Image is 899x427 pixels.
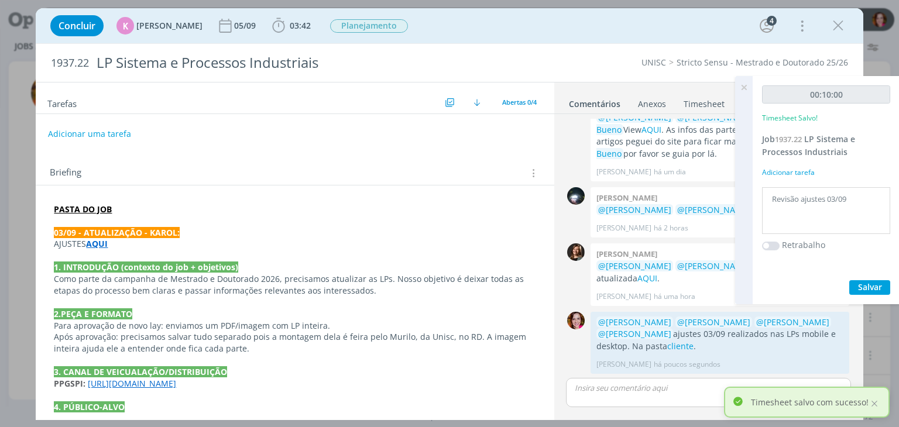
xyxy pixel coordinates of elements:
span: há 2 horas [654,223,688,233]
p: Timesheet Salvo! [762,113,818,123]
p: [PERSON_NAME] [596,291,651,302]
button: Adicionar uma tarefa [47,123,132,144]
strong: 1. INTRODUÇÃO (contexto do job + objetivos) [54,261,238,273]
span: Abertas 0/4 [502,98,537,106]
p: ajustes 03/09 realizados nas LPs mobile e desktop. Na pasta . [596,316,843,352]
span: Briefing [50,166,81,181]
span: Planejamento [330,19,408,33]
span: @[PERSON_NAME] [677,204,750,215]
strong: 2.PEÇA E FORMATO [54,308,132,319]
img: B [567,312,585,329]
div: 05/09 [234,22,258,30]
p: [PERSON_NAME] [596,223,651,233]
span: @[PERSON_NAME] [677,316,750,328]
span: há uma hora [654,291,695,302]
strong: 03/09 - ATUALIZAÇÃO - KAROL: [54,227,180,238]
div: dialog [36,8,863,420]
span: [PERSON_NAME] [136,22,203,30]
a: [URL][DOMAIN_NAME] [88,378,176,389]
p: Após aprovação: precisamos salvar tudo separado pois a montagem dela é feira pelo Murilo, da Unis... [54,331,536,354]
b: [PERSON_NAME] [596,249,657,259]
span: há poucos segundos [654,359,720,370]
p: Timesheet salvo com sucesso! [751,396,869,408]
span: @Bruna Bueno [596,112,788,135]
a: AQUI [641,124,661,135]
span: 03:42 [290,20,311,31]
div: Adicionar tarefa [762,167,890,178]
span: @[PERSON_NAME] [598,328,671,339]
img: arrow-down.svg [473,99,481,106]
a: cliente [667,340,694,352]
p: AJUSTES [54,238,536,250]
button: Concluir [50,15,104,36]
strong: PPGSPI: [54,378,85,389]
div: 4 [767,16,777,26]
span: @[PERSON_NAME] [598,260,671,271]
a: Comentários [568,93,621,110]
div: K [116,17,134,35]
p: View . As infos das partes dos professores e dos artigos peguei do site para ficar mais assertivo... [596,112,843,160]
a: Timesheet [683,93,725,110]
a: AQUI [86,238,108,249]
p: [PERSON_NAME] [596,167,651,177]
span: @[PERSON_NAME] [677,260,750,271]
span: 1937.22 [775,134,802,144]
span: @[PERSON_NAME] [756,316,829,328]
p: [PERSON_NAME] [596,359,651,370]
b: [PERSON_NAME] [596,192,657,203]
button: Planejamento [330,19,409,33]
button: K[PERSON_NAME] [116,17,203,35]
a: PASTA DO JOB [54,204,112,215]
img: L [567,243,585,261]
button: 03:42 [269,16,314,35]
span: LP Sistema e Processos Industriais [762,133,855,157]
img: G [567,187,585,205]
a: Stricto Sensu - Mestrado e Doutorado 25/26 [677,57,848,68]
p: Para aprovação de novo lay: enviamos um PDF/imagem com LP inteira. [54,320,536,332]
a: Job1937.22LP Sistema e Processos Industriais [762,133,855,157]
span: @[PERSON_NAME] [598,204,671,215]
strong: 4. PÚBLICO-ALVO [54,401,125,412]
p: ajustes em verde . [596,204,843,216]
strong: 3. CANAL DE VEICUALAÇÃO/DISTRIBUIÇÃO [54,366,227,377]
span: 1937.22 [51,57,89,70]
div: LP Sistema e Processos Industriais [91,49,511,77]
p: View atualizada . [596,260,843,284]
span: Concluir [59,21,95,30]
div: Anexos [638,98,666,110]
span: há um dia [654,167,686,177]
button: 4 [757,16,776,35]
a: UNISC [641,57,666,68]
span: @Bruna Bueno [596,136,820,159]
span: Tarefas [47,95,77,109]
button: Salvar [849,280,890,295]
span: Como parte da campanha de Mestrado e Doutorado 2026, precisamos atualizar as LPs. Nosso objetivo ... [54,273,526,296]
span: @[PERSON_NAME] [598,316,671,328]
label: Retrabalho [782,239,825,251]
span: Salvar [858,281,882,292]
a: AQUI [637,273,657,284]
